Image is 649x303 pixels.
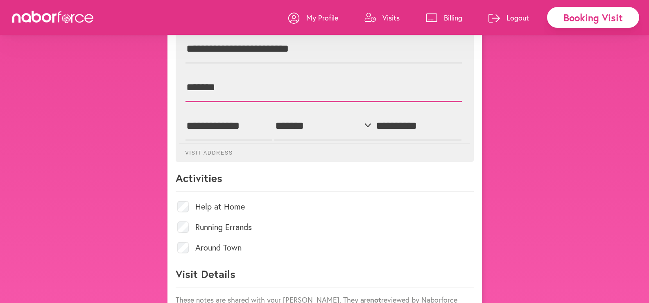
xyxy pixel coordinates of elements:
p: Visits [382,13,400,23]
p: Logout [507,13,529,23]
p: Visit Details [176,267,474,287]
div: Booking Visit [547,7,639,28]
p: Activities [176,171,474,191]
a: Logout [488,5,529,30]
a: My Profile [288,5,338,30]
a: Billing [426,5,462,30]
p: My Profile [306,13,338,23]
label: Around Town [195,244,242,252]
label: Running Errands [195,223,252,231]
a: Visits [364,5,400,30]
p: Billing [444,13,462,23]
p: Visit Address [179,144,470,156]
label: Help at Home [195,203,245,211]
